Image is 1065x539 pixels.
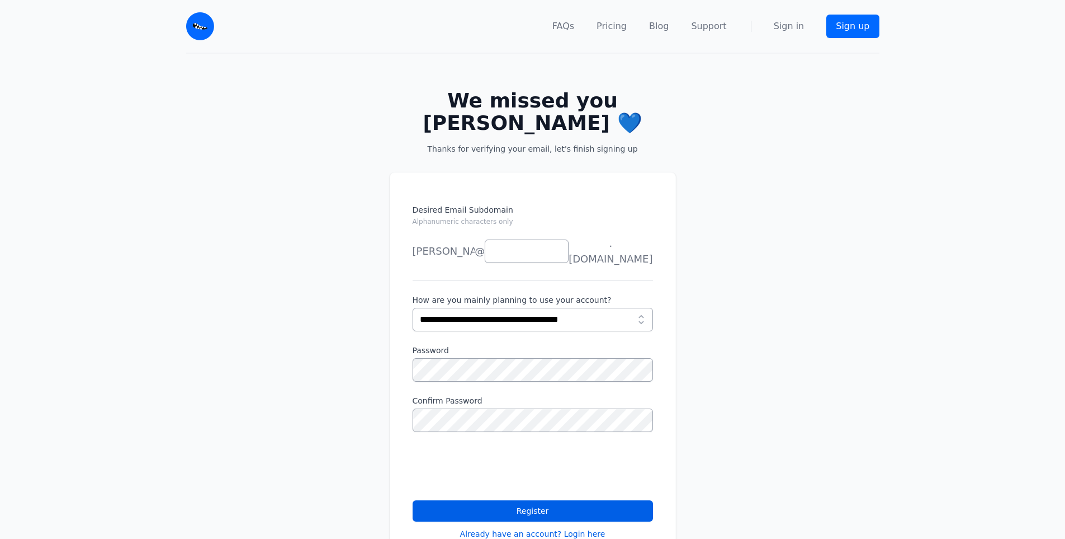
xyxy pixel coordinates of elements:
a: Support [691,20,726,33]
a: Sign up [826,15,879,38]
label: Password [413,345,653,356]
small: Alphanumeric characters only [413,218,513,226]
img: Email Monster [186,12,214,40]
span: @ [475,243,485,259]
a: Blog [649,20,669,33]
span: .[DOMAIN_NAME] [569,236,652,267]
a: FAQs [552,20,574,33]
label: How are you mainly planning to use your account? [413,294,653,306]
a: Sign in [774,20,804,33]
li: [PERSON_NAME] [413,240,474,263]
a: Pricing [597,20,627,33]
iframe: reCAPTCHA [413,446,583,489]
h2: We missed you [PERSON_NAME] 💙 [408,90,658,134]
button: Register [413,500,653,522]
label: Desired Email Subdomain [413,204,653,233]
label: Confirm Password [413,395,653,406]
p: Thanks for verifying your email, let's finish signing up [408,143,658,154]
